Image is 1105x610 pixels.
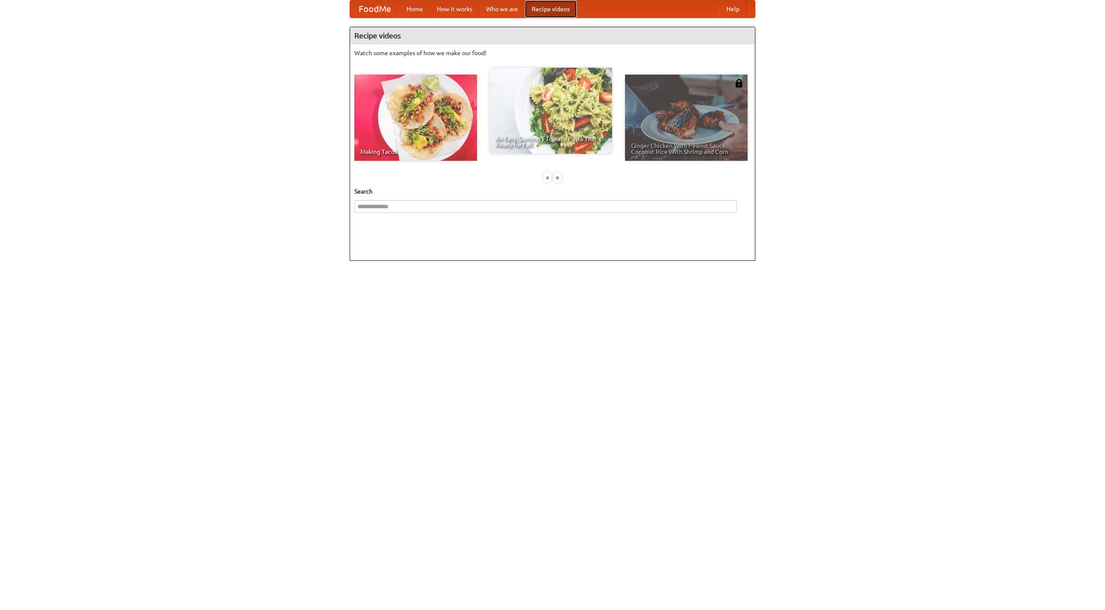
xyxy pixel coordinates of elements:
div: » [554,172,562,183]
p: Watch some examples of how we make our food! [354,49,751,57]
a: Making Tacos [354,75,477,161]
a: FoodMe [350,0,400,18]
a: Recipe videos [525,0,577,18]
a: Home [400,0,430,18]
h5: Search [354,187,751,196]
a: Help [720,0,746,18]
span: Making Tacos [360,149,471,155]
div: « [543,172,551,183]
h4: Recipe videos [350,27,755,44]
a: How it works [430,0,479,18]
img: 483408.png [735,79,743,88]
span: An Easy, Summery Tomato Pasta That's Ready for Fall [496,136,606,148]
a: An Easy, Summery Tomato Pasta That's Ready for Fall [489,68,612,154]
a: Who we are [479,0,525,18]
